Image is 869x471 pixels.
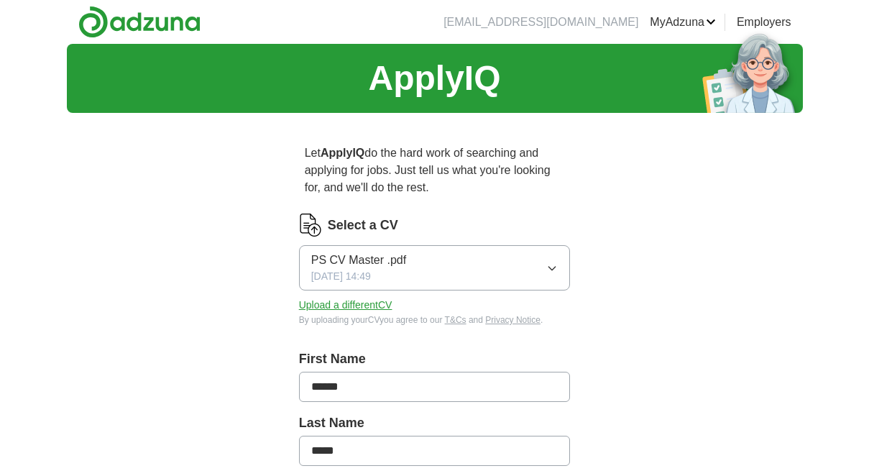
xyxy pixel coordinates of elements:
[737,14,791,31] a: Employers
[78,6,201,38] img: Adzuna logo
[368,52,500,104] h1: ApplyIQ
[485,315,541,325] a: Privacy Notice
[299,314,571,326] div: By uploading your CV you agree to our and .
[299,298,392,313] button: Upload a differentCV
[299,245,571,291] button: PS CV Master .pdf[DATE] 14:49
[299,139,571,202] p: Let do the hard work of searching and applying for jobs. Just tell us what you're looking for, an...
[299,349,571,369] label: First Name
[311,252,407,269] span: PS CV Master .pdf
[443,14,638,31] li: [EMAIL_ADDRESS][DOMAIN_NAME]
[328,216,398,235] label: Select a CV
[299,214,322,237] img: CV Icon
[321,147,364,159] strong: ApplyIQ
[650,14,716,31] a: MyAdzuna
[445,315,466,325] a: T&Cs
[311,269,371,284] span: [DATE] 14:49
[299,413,571,433] label: Last Name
